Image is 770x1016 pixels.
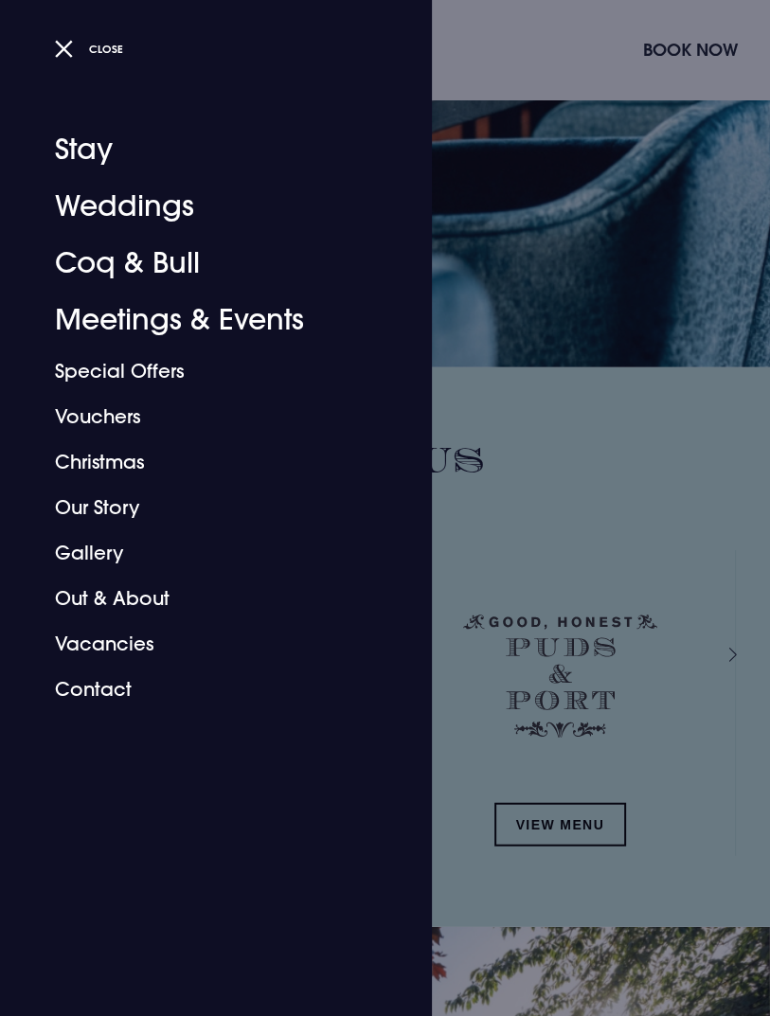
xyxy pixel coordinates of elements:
button: Close [55,35,124,62]
a: Gallery [55,530,354,576]
a: Weddings [55,178,354,235]
a: Vacancies [55,621,354,667]
a: Vouchers [55,394,354,439]
a: Out & About [55,576,354,621]
a: Contact [55,667,354,712]
a: Special Offers [55,348,354,394]
a: Coq & Bull [55,235,354,292]
a: Meetings & Events [55,292,354,348]
a: Stay [55,121,354,178]
span: Close [89,42,123,56]
a: Christmas [55,439,354,485]
a: Our Story [55,485,354,530]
